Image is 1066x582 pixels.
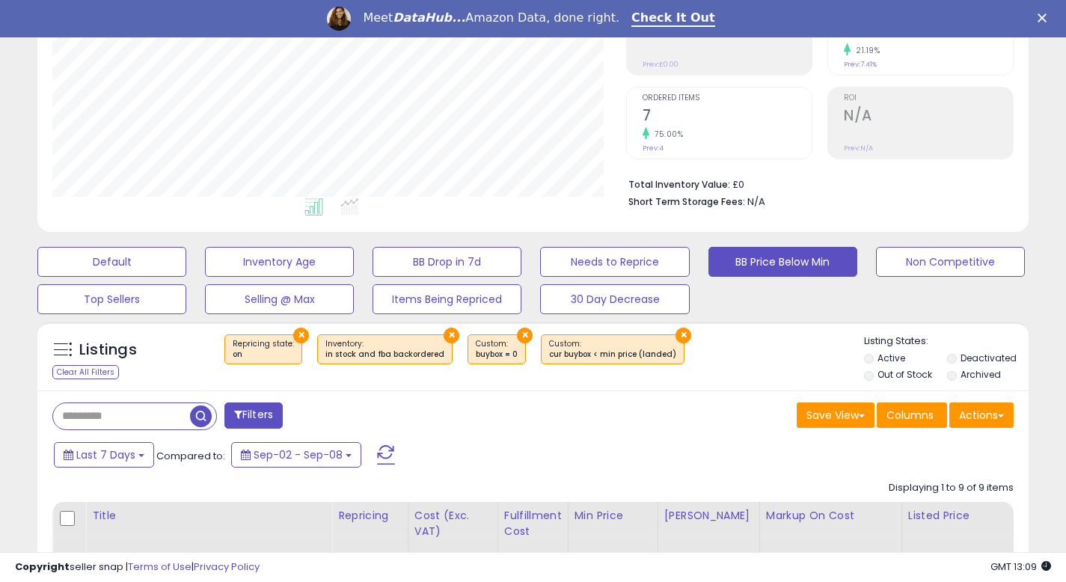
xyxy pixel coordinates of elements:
[643,60,678,69] small: Prev: £0.00
[325,338,444,361] span: Inventory :
[205,284,354,314] button: Selling @ Max
[15,560,260,575] div: seller snap | |
[76,447,135,462] span: Last 7 Days
[747,194,765,209] span: N/A
[504,508,562,539] div: Fulfillment Cost
[373,284,521,314] button: Items Being Repriced
[628,174,1002,192] li: £0
[254,447,343,462] span: Sep-02 - Sep-08
[676,328,691,343] button: ×
[766,508,895,524] div: Markup on Cost
[549,338,676,361] span: Custom:
[540,284,689,314] button: 30 Day Decrease
[325,349,444,360] div: in stock and fba backordered
[575,508,652,524] div: Min Price
[628,195,745,208] b: Short Term Storage Fees:
[540,247,689,277] button: Needs to Reprice
[649,129,683,140] small: 75.00%
[373,247,521,277] button: BB Drop in 7d
[338,508,402,524] div: Repricing
[194,560,260,574] a: Privacy Policy
[414,508,491,539] div: Cost (Exc. VAT)
[224,402,283,429] button: Filters
[233,338,294,361] span: Repricing state :
[37,247,186,277] button: Default
[628,178,730,191] b: Total Inventory Value:
[961,368,1001,381] label: Archived
[643,94,812,102] span: Ordered Items
[15,560,70,574] strong: Copyright
[92,508,325,524] div: Title
[54,442,154,468] button: Last 7 Days
[844,94,1013,102] span: ROI
[52,365,119,379] div: Clear All Filters
[844,107,1013,127] h2: N/A
[886,408,934,423] span: Columns
[444,328,459,343] button: ×
[79,340,137,361] h5: Listings
[393,10,465,25] i: DataHub...
[643,107,812,127] h2: 7
[851,45,880,56] small: 21.19%
[664,508,753,524] div: [PERSON_NAME]
[549,349,676,360] div: cur buybox < min price (landed)
[864,334,1029,349] p: Listing States:
[476,349,518,360] div: buybox = 0
[949,402,1014,428] button: Actions
[293,328,309,343] button: ×
[643,144,664,153] small: Prev: 4
[631,10,715,27] a: Check It Out
[908,508,1038,524] div: Listed Price
[517,328,533,343] button: ×
[990,560,1051,574] span: 2025-09-16 13:09 GMT
[797,402,874,428] button: Save View
[363,10,619,25] div: Meet Amazon Data, done right.
[156,449,225,463] span: Compared to:
[1038,13,1053,22] div: Close
[205,247,354,277] button: Inventory Age
[476,338,518,361] span: Custom:
[128,560,192,574] a: Terms of Use
[231,442,361,468] button: Sep-02 - Sep-08
[877,352,905,364] label: Active
[844,60,877,69] small: Prev: 7.41%
[889,481,1014,495] div: Displaying 1 to 9 of 9 items
[708,247,857,277] button: BB Price Below Min
[37,284,186,314] button: Top Sellers
[961,352,1017,364] label: Deactivated
[844,144,873,153] small: Prev: N/A
[877,402,947,428] button: Columns
[877,368,932,381] label: Out of Stock
[233,349,294,360] div: on
[876,247,1025,277] button: Non Competitive
[327,7,351,31] img: Profile image for Georgie
[759,502,901,561] th: The percentage added to the cost of goods (COGS) that forms the calculator for Min & Max prices.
